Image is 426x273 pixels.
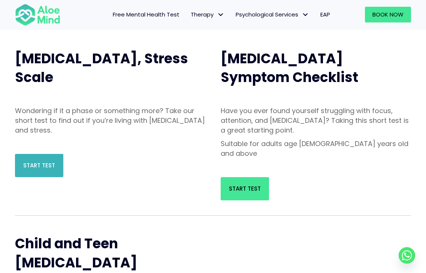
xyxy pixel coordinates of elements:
[15,3,60,26] img: Aloe mind Logo
[215,9,226,20] span: Therapy: submenu
[23,161,55,169] span: Start Test
[221,177,269,200] a: Start Test
[236,10,309,18] span: Psychological Services
[191,10,224,18] span: Therapy
[230,7,315,22] a: Psychological ServicesPsychological Services: submenu
[113,10,179,18] span: Free Mental Health Test
[229,185,261,192] span: Start Test
[300,9,311,20] span: Psychological Services: submenu
[221,49,358,87] span: [MEDICAL_DATA] Symptom Checklist
[221,106,411,135] p: Have you ever found yourself struggling with focus, attention, and [MEDICAL_DATA]? Taking this sh...
[320,10,330,18] span: EAP
[372,10,404,18] span: Book Now
[15,106,206,135] p: Wondering if it a phase or something more? Take our short test to find out if you’re living with ...
[221,139,411,158] p: Suitable for adults age [DEMOGRAPHIC_DATA] years old and above
[107,7,185,22] a: Free Mental Health Test
[185,7,230,22] a: TherapyTherapy: submenu
[365,7,411,22] a: Book Now
[15,154,63,177] a: Start Test
[68,7,336,22] nav: Menu
[15,49,188,87] span: [MEDICAL_DATA], Stress Scale
[315,7,336,22] a: EAP
[399,247,415,264] a: Whatsapp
